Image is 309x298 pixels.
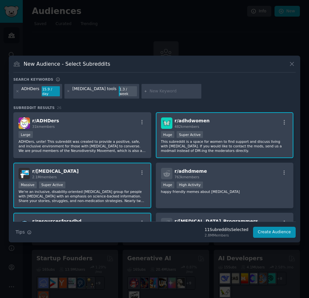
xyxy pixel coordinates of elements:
[175,219,258,224] span: r/ [MEDICAL_DATA]_Programmers
[19,189,146,203] p: We're an inclusive, disability-oriented [MEDICAL_DATA] group for people with [MEDICAL_DATA] with ...
[119,86,137,97] div: 1.3 / week
[42,86,60,97] div: 15.9 / day
[161,131,175,138] div: Huge
[24,61,110,67] h3: New Audience - Select Subreddits
[161,139,289,153] p: This subreddit is a space for women to find support and discuss living with [MEDICAL_DATA]. If yo...
[32,118,59,123] span: r/ ADHDers
[205,233,248,237] div: 2.8M Members
[161,182,175,188] div: Huge
[13,77,53,82] h3: Search keywords
[19,168,30,179] img: ADHD
[205,227,248,233] div: 11 Subreddit s Selected
[16,229,25,236] span: Tips
[161,117,172,129] img: adhdwomen
[32,219,81,224] span: r/ resourcesforadhd
[175,118,210,123] span: r/ adhdwomen
[175,125,199,129] span: 482k members
[13,105,55,110] span: Subreddit Results
[19,139,146,153] p: ADHDers, unite! This subreddit was created to provide a positive, safe, and inclusive environment...
[19,182,37,188] div: Massive
[19,117,30,129] img: ADHDers
[39,182,65,188] div: Super Active
[161,189,289,194] p: happy friendly memes about [MEDICAL_DATA]
[177,131,203,138] div: Super Active
[150,88,199,94] input: New Keyword
[175,175,199,179] span: 763k members
[19,218,30,229] img: resourcesforadhd
[32,175,57,179] span: 2.1M members
[21,86,39,97] div: ADHDers
[175,169,207,174] span: r/ adhdmeme
[32,125,55,129] span: 31k members
[253,227,296,238] button: Create Audience
[32,169,79,174] span: r/ [MEDICAL_DATA]
[13,226,34,238] button: Tips
[19,131,33,138] div: Large
[177,182,203,188] div: High Activity
[57,106,61,110] span: 26
[72,86,116,97] div: [MEDICAL_DATA] tools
